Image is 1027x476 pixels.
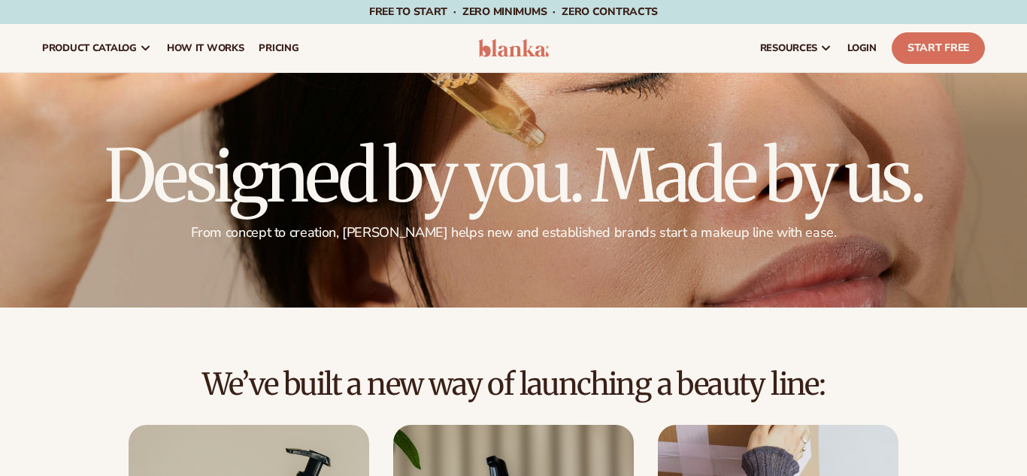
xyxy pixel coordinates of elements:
span: product catalog [42,42,137,54]
a: resources [753,24,840,72]
a: Start Free [892,32,985,64]
h2: We’ve built a new way of launching a beauty line: [42,368,985,401]
img: logo [478,39,549,57]
span: How It Works [167,42,244,54]
span: resources [760,42,817,54]
a: product catalog [35,24,159,72]
span: pricing [259,42,298,54]
a: How It Works [159,24,252,72]
h1: Designed by you. Made by us. [42,140,985,212]
a: pricing [251,24,306,72]
span: Free to start · ZERO minimums · ZERO contracts [369,5,658,19]
a: LOGIN [840,24,884,72]
p: From concept to creation, [PERSON_NAME] helps new and established brands start a makeup line with... [42,224,985,241]
span: LOGIN [847,42,877,54]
